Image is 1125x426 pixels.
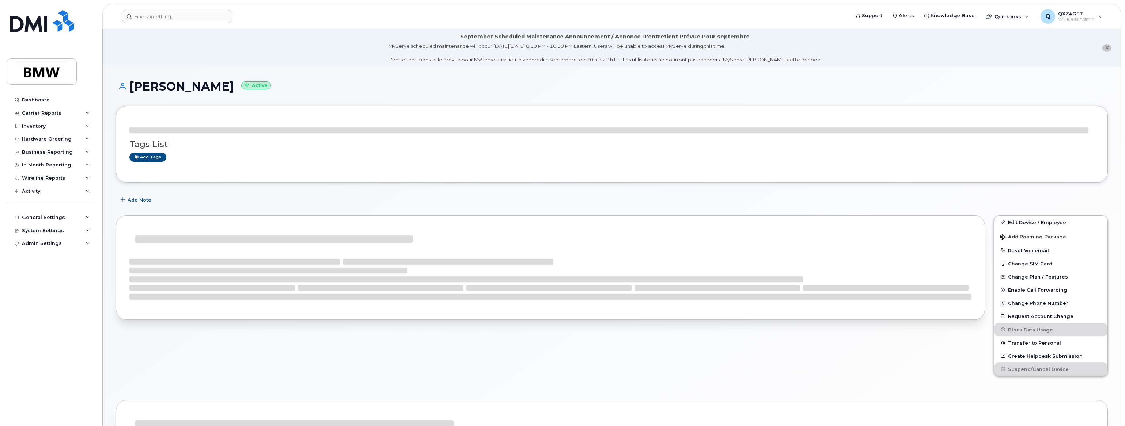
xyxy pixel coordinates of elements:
div: MyServe scheduled maintenance will occur [DATE][DATE] 8:00 PM - 10:00 PM Eastern. Users will be u... [389,43,822,63]
div: September Scheduled Maintenance Announcement / Annonce D'entretient Prévue Pour septembre [460,33,750,41]
button: Enable Call Forwarding [994,283,1107,296]
button: close notification [1102,44,1111,52]
h1: [PERSON_NAME] [116,80,1108,93]
a: Create Helpdesk Submission [994,349,1107,362]
a: Add tags [129,153,166,162]
button: Reset Voicemail [994,244,1107,257]
span: Change Plan / Features [1008,274,1068,280]
span: Add Roaming Package [1000,234,1066,241]
button: Change Phone Number [994,296,1107,310]
a: Edit Device / Employee [994,216,1107,229]
span: Add Note [128,196,151,203]
button: Suspend/Cancel Device [994,362,1107,376]
button: Transfer to Personal [994,336,1107,349]
button: Change Plan / Features [994,270,1107,283]
button: Change SIM Card [994,257,1107,270]
button: Request Account Change [994,310,1107,323]
h3: Tags List [129,140,1094,149]
button: Block Data Usage [994,323,1107,336]
button: Add Roaming Package [994,229,1107,244]
small: Active [241,81,271,90]
button: Add Note [116,193,158,207]
span: Suspend/Cancel Device [1008,366,1069,372]
span: Enable Call Forwarding [1008,287,1067,293]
